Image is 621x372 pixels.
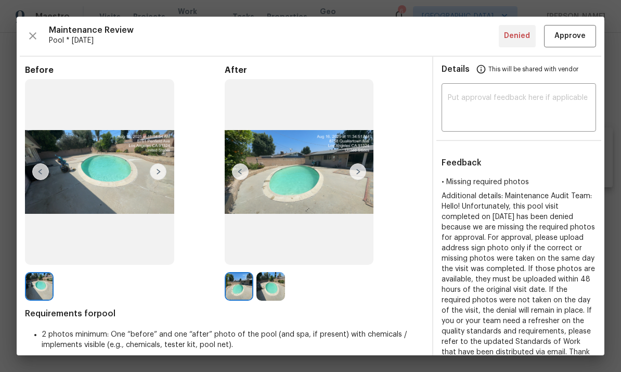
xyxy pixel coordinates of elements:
span: Pool * [DATE] [49,35,499,46]
span: After [225,65,424,75]
span: Feedback [442,159,482,167]
span: Additional details: Maintenance Audit Team: Hello! Unfortunately, this pool visit completed on [D... [442,193,595,366]
img: left-chevron-button-url [32,163,49,180]
img: left-chevron-button-url [232,163,249,180]
span: This will be shared with vendor [488,57,578,82]
li: 2 photos minimum: One “before” and one “after” photo of the pool (and spa, if present) with chemi... [42,329,424,350]
img: right-chevron-button-url [150,163,166,180]
span: Requirements for pool [25,309,424,319]
span: Details [442,57,470,82]
span: • Missing required photos [442,178,529,186]
span: Maintenance Review [49,25,499,35]
span: Before [25,65,225,75]
button: Approve [544,25,596,47]
span: Approve [554,30,586,43]
img: right-chevron-button-url [350,163,366,180]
